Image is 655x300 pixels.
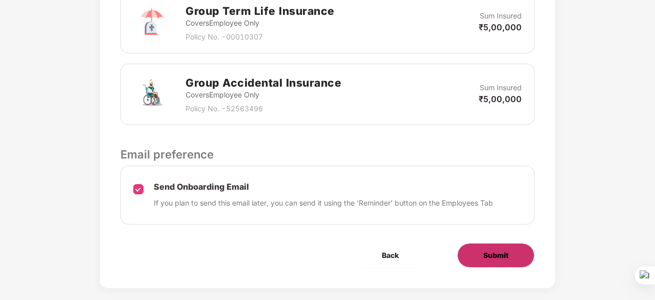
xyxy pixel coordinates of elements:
[133,76,170,113] img: svg+xml;base64,PHN2ZyB4bWxucz0iaHR0cDovL3d3dy53My5vcmcvMjAwMC9zdmciIHdpZHRoPSI3MiIgaGVpZ2h0PSI3Mi...
[479,22,522,33] p: ₹5,00,000
[120,146,535,163] p: Email preference
[186,31,335,43] p: Policy No. - 00010307
[186,89,341,101] p: Covers Employee Only
[186,3,335,19] h2: Group Term Life Insurance
[154,182,493,192] p: Send Onboarding Email
[480,10,522,22] p: Sum Insured
[186,74,341,91] h2: Group Accidental Insurance
[382,250,399,261] span: Back
[480,82,522,93] p: Sum Insured
[457,243,535,268] button: Submit
[483,250,508,261] span: Submit
[356,243,424,268] button: Back
[186,17,335,29] p: Covers Employee Only
[186,103,341,114] p: Policy No. - 52563496
[133,4,170,41] img: svg+xml;base64,PHN2ZyB4bWxucz0iaHR0cDovL3d3dy53My5vcmcvMjAwMC9zdmciIHdpZHRoPSI3MiIgaGVpZ2h0PSI3Mi...
[154,197,493,209] p: If you plan to send this email later, you can send it using the ‘Reminder’ button on the Employee...
[479,93,522,105] p: ₹5,00,000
